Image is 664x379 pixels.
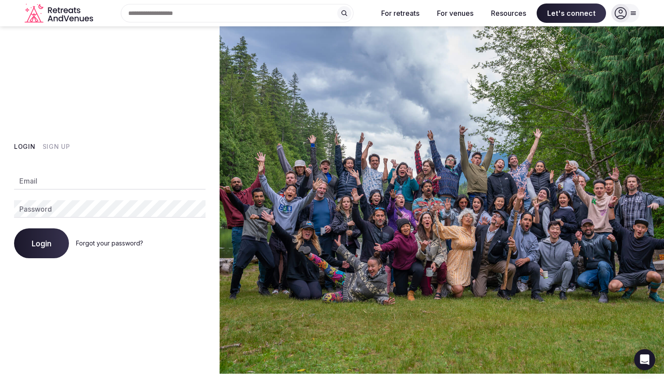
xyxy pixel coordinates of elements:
button: Login [14,228,69,258]
button: Sign Up [43,142,70,151]
span: Let's connect [537,4,606,23]
button: For retreats [374,4,426,23]
a: Visit the homepage [25,4,95,23]
div: Open Intercom Messenger [634,349,655,370]
button: Resources [484,4,533,23]
a: Forgot your password? [76,239,143,247]
img: My Account Background [220,26,664,374]
span: Login [32,239,51,248]
button: Login [14,142,36,151]
svg: Retreats and Venues company logo [25,4,95,23]
button: For venues [430,4,480,23]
